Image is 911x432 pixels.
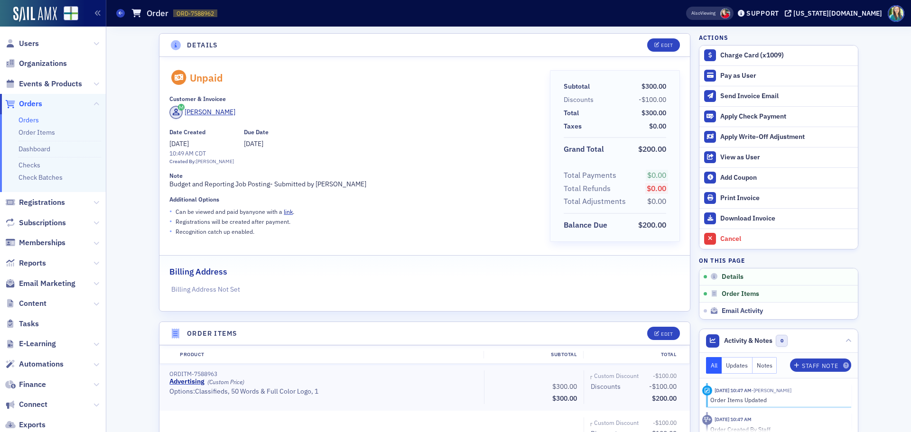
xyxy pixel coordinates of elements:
span: -$100.00 [649,382,677,391]
span: -$100.00 [639,95,666,104]
button: Apply Write-Off Adjustment [699,127,858,147]
span: Events & Products [19,79,82,89]
div: Subtotal [483,351,583,358]
a: Orders [5,99,42,109]
span: Custom Discount [594,418,642,427]
span: $0.00 [647,196,666,206]
span: Discounts [591,382,624,392]
a: Users [5,38,39,49]
div: Taxes [564,121,582,131]
span: ┌ [589,420,592,427]
span: Registrations [19,197,65,208]
span: Finance [19,379,46,390]
span: Discounts [564,95,597,105]
span: • [169,226,172,236]
div: Custom Discount [594,371,639,380]
span: ORD-7588962 [177,9,214,18]
div: Cancel [720,235,853,243]
a: Advertising [169,377,205,386]
span: Activity & Notes [724,336,772,346]
span: -$100.00 [653,419,677,426]
a: Subscriptions [5,218,66,228]
div: Unpaid [190,72,223,84]
span: Automations [19,359,64,369]
div: Subtotal [564,82,590,92]
p: Recognition catch up enabled. [176,227,254,236]
span: Subtotal [564,82,593,92]
span: Organizations [19,58,67,69]
span: $300.00 [552,394,577,403]
button: Pay as User [699,65,858,86]
a: Connect [5,399,47,410]
div: View as User [720,153,853,162]
div: [PERSON_NAME] [196,158,234,165]
a: Orders [19,116,39,124]
div: Total [564,108,579,118]
button: Updates [722,357,753,374]
span: Users [19,38,39,49]
button: View as User [699,147,858,167]
span: Order Items [722,290,759,298]
button: Send Invoice Email [699,86,858,106]
div: Staff Note [802,363,838,368]
h1: Order [147,8,168,19]
div: Custom Discount [594,418,639,427]
span: Connect [19,399,47,410]
a: Finance [5,379,46,390]
span: Helen Oglesby [752,387,791,394]
span: ┌ [589,373,592,380]
div: Grand Total [564,144,604,155]
a: Organizations [5,58,67,69]
span: -$100.00 [653,372,677,379]
h4: Order Items [187,329,237,339]
div: Additional Options [169,196,219,203]
div: Note [169,172,183,179]
div: Total Payments [564,170,616,181]
button: Apply Check Payment [699,106,858,127]
span: $0.00 [649,122,666,130]
button: Notes [753,357,777,374]
span: [DATE] [169,139,189,148]
a: Registrations [5,197,65,208]
span: Subscriptions [19,218,66,228]
span: Megan Hughes [720,9,730,18]
div: Also [691,10,700,16]
div: Support [746,9,779,18]
h4: Actions [699,33,728,42]
time: 8/12/2025 10:47 AM [715,416,752,423]
div: Charge Card (x1009) [720,51,853,60]
span: $200.00 [652,394,677,403]
span: Created By: [169,158,196,165]
span: $0.00 [647,170,666,180]
span: Content [19,298,46,309]
a: Memberships [5,238,65,248]
div: Total Adjustments [564,196,626,207]
span: • [169,216,172,226]
span: $300.00 [552,382,577,391]
div: Add Coupon [720,174,853,182]
img: SailAMX [13,7,57,22]
span: $200.00 [638,220,666,230]
div: ORDITM-7588963 [169,370,477,377]
a: Email Marketing [5,278,75,289]
a: Exports [5,420,46,430]
a: Checks [19,161,40,169]
div: Activity [702,386,712,395]
span: $300.00 [641,109,666,117]
span: Details [722,273,744,281]
time: 8/12/2025 10:47 AM [715,387,752,394]
span: Reports [19,258,46,268]
h4: On this page [699,256,858,265]
div: Options: Classifieds, 50 Words & Full Color Logo, 1 [169,387,477,396]
span: Exports [19,420,46,430]
button: Staff Note [790,358,851,372]
div: Download Invoice [720,214,853,223]
span: Total Refunds [564,183,614,194]
time: 10:49 AM [169,149,194,157]
span: Profile [888,5,904,22]
span: Total [564,108,582,118]
button: Edit [647,327,680,340]
div: Edit [661,43,673,48]
a: Check Batches [19,173,63,182]
div: Pay as User [720,72,853,80]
